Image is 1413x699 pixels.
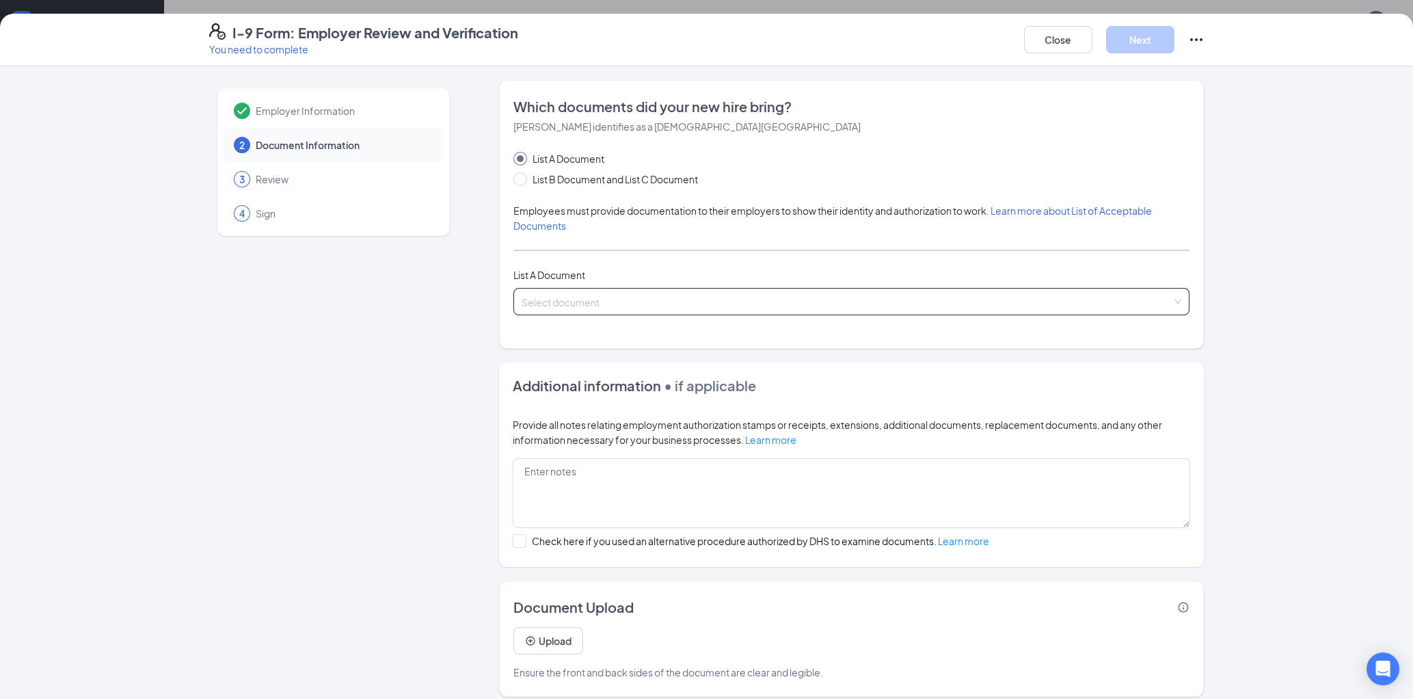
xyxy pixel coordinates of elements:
span: Sign [256,207,431,220]
span: Document Information [256,138,431,152]
span: 4 [239,207,245,220]
span: List A Document [513,269,585,281]
span: Document Upload [513,598,634,617]
span: [PERSON_NAME] identifies as a [DEMOGRAPHIC_DATA][GEOGRAPHIC_DATA] [513,120,861,133]
p: You need to complete [209,42,518,56]
span: Ensure the front and back sides of the document are clear and legible. [513,665,823,680]
span: Employees must provide documentation to their employers to show their identity and authorization ... [513,205,1152,232]
a: Learn more [745,434,796,446]
button: UploadPlusCircle [513,627,583,655]
button: Next [1106,26,1174,53]
div: Open Intercom Messenger [1367,652,1399,685]
h4: I-9 Form: Employer Review and Verification [232,23,518,42]
div: Check here if you used an alternative procedure authorized by DHS to examine documents. [532,534,989,548]
a: Learn more [938,535,989,547]
svg: Ellipses [1188,31,1205,48]
span: Provide all notes relating employment authorization stamps or receipts, extensions, additional do... [513,419,1162,446]
span: Employer Information [256,104,431,118]
span: Which documents did your new hire bring? [513,97,1189,116]
svg: Info [1177,601,1189,614]
span: List A Document [527,151,610,166]
span: List B Document and List C Document [527,172,703,187]
span: Review [256,172,431,186]
svg: Checkmark [234,103,250,119]
span: 3 [239,172,245,186]
svg: PlusCircle [525,635,536,646]
svg: FormI9EVerifyIcon [209,23,226,40]
span: Additional information [513,377,661,394]
span: • if applicable [661,377,756,394]
button: Close [1024,26,1092,53]
span: 2 [239,138,245,152]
